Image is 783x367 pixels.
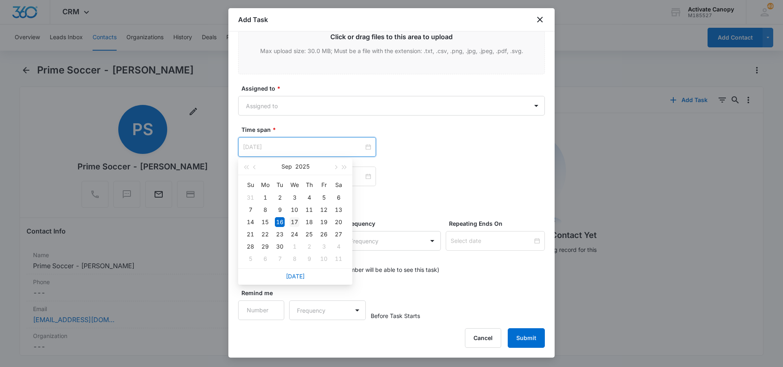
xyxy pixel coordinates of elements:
span: Before Task Starts [371,311,420,320]
div: 2 [275,193,285,202]
div: 6 [334,193,343,202]
div: 7 [246,205,255,215]
div: 18 [304,217,314,227]
td: 2025-09-09 [272,204,287,216]
th: Mo [258,178,272,191]
td: 2025-09-27 [331,228,346,240]
a: [DATE] [286,273,305,280]
td: 2025-09-17 [287,216,302,228]
label: Frequency [345,219,445,228]
div: 8 [290,254,299,264]
td: 2025-09-22 [258,228,272,240]
div: 23 [275,229,285,239]
div: 1 [260,193,270,202]
div: 1 [290,242,299,251]
div: 13 [334,205,343,215]
td: 2025-09-06 [331,191,346,204]
div: 25 [304,229,314,239]
th: We [287,178,302,191]
div: 26 [319,229,329,239]
div: 20 [334,217,343,227]
div: 10 [290,205,299,215]
td: 2025-09-24 [287,228,302,240]
div: 4 [304,193,314,202]
td: 2025-09-04 [302,191,316,204]
td: 2025-09-14 [243,216,258,228]
div: 4 [334,242,343,251]
td: 2025-08-31 [243,191,258,204]
div: 14 [246,217,255,227]
td: 2025-09-29 [258,240,272,253]
div: 30 [275,242,285,251]
input: Select date [451,236,533,245]
button: close [535,15,545,24]
td: 2025-10-04 [331,240,346,253]
div: 27 [334,229,343,239]
td: 2025-10-10 [316,253,331,265]
button: 2025 [295,158,310,175]
th: Su [243,178,258,191]
td: 2025-10-11 [331,253,346,265]
div: 6 [260,254,270,264]
td: 2025-09-18 [302,216,316,228]
div: 24 [290,229,299,239]
div: 17 [290,217,299,227]
th: Sa [331,178,346,191]
button: Submit [508,328,545,348]
td: 2025-09-03 [287,191,302,204]
td: 2025-10-07 [272,253,287,265]
div: 22 [260,229,270,239]
div: 16 [275,217,285,227]
th: Fr [316,178,331,191]
td: 2025-09-26 [316,228,331,240]
td: 2025-09-01 [258,191,272,204]
td: 2025-09-15 [258,216,272,228]
th: Th [302,178,316,191]
div: 12 [319,205,329,215]
td: 2025-10-09 [302,253,316,265]
div: 3 [319,242,329,251]
div: 8 [260,205,270,215]
div: 5 [319,193,329,202]
td: 2025-09-05 [316,191,331,204]
td: 2025-09-02 [272,191,287,204]
div: 31 [246,193,255,202]
td: 2025-09-10 [287,204,302,216]
input: Number [238,300,284,320]
div: 7 [275,254,285,264]
td: 2025-09-07 [243,204,258,216]
label: Repeating Ends On [449,219,548,228]
td: 2025-09-23 [272,228,287,240]
label: Time span [241,125,548,134]
td: 2025-09-20 [331,216,346,228]
td: 2025-10-08 [287,253,302,265]
td: 2025-09-13 [331,204,346,216]
td: 2025-10-03 [316,240,331,253]
div: 28 [246,242,255,251]
td: 2025-10-05 [243,253,258,265]
td: 2025-10-06 [258,253,272,265]
div: 21 [246,229,255,239]
div: 19 [319,217,329,227]
td: 2025-09-12 [316,204,331,216]
td: 2025-09-21 [243,228,258,240]
div: 15 [260,217,270,227]
label: Assigned to [241,84,548,93]
div: 9 [304,254,314,264]
td: 2025-10-01 [287,240,302,253]
td: 2025-09-25 [302,228,316,240]
label: Remind me [241,289,288,297]
div: 5 [246,254,255,264]
div: 3 [290,193,299,202]
button: Sep [281,158,292,175]
div: 2 [304,242,314,251]
div: 11 [304,205,314,215]
td: 2025-09-11 [302,204,316,216]
h1: Add Task [238,15,268,24]
td: 2025-09-19 [316,216,331,228]
td: 2025-10-02 [302,240,316,253]
div: 9 [275,205,285,215]
div: 29 [260,242,270,251]
button: Cancel [465,328,501,348]
input: Sep 16, 2025 [243,142,364,151]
